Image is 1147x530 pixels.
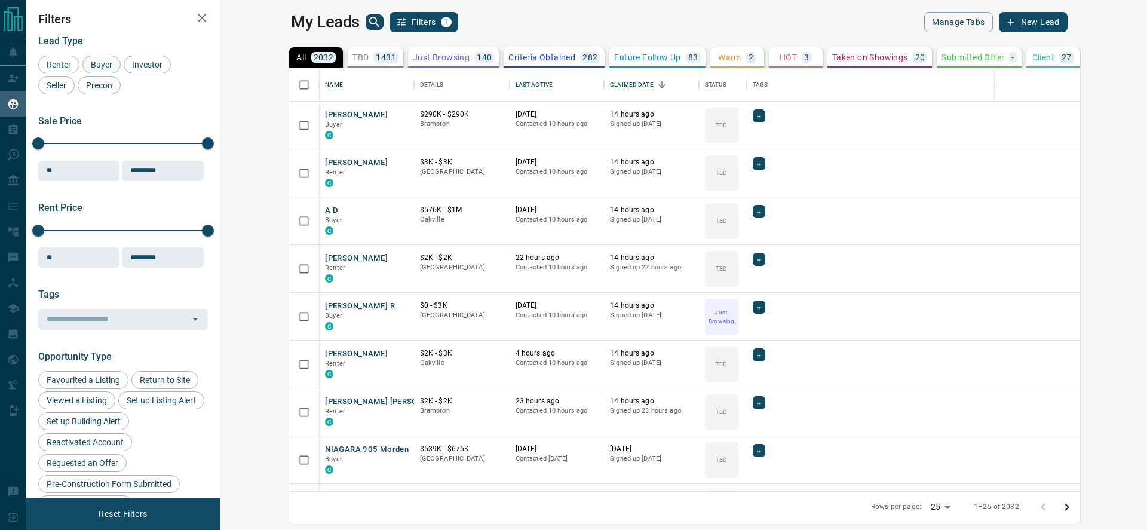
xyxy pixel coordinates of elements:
div: Seller [38,76,75,94]
div: + [753,157,765,170]
p: 14 hours ago [610,348,692,359]
p: 22 hours ago [516,253,598,263]
div: + [753,109,765,122]
button: Filters1 [390,12,458,32]
div: + [753,205,765,218]
button: A D [325,205,338,216]
p: Signed up 22 hours ago [610,263,692,272]
span: Requested an Offer [42,458,122,468]
span: Buyer [325,455,342,463]
p: $3K - $3K [420,157,504,167]
button: NIAGARA 905 Morden [325,444,409,455]
div: Investor [124,56,171,73]
div: Requested an Offer [38,454,127,472]
div: Details [420,68,444,102]
button: Open [187,311,204,327]
p: Contacted 10 hours ago [516,167,598,177]
div: Tags [747,68,1125,102]
div: condos.ca [325,370,333,378]
p: Submitted Offer [941,53,1004,62]
span: Renter [325,264,345,272]
span: + [757,158,761,170]
div: condos.ca [325,322,333,330]
p: TBD [716,408,727,416]
div: condos.ca [325,465,333,474]
div: condos.ca [325,418,333,426]
span: Precon [82,81,116,90]
p: Signed up [DATE] [610,454,692,464]
p: Oakville [420,359,504,368]
p: 1431 [376,53,396,62]
p: 23 hours ago [516,396,598,406]
p: Criteria Obtained [508,53,575,62]
p: Contacted 10 hours ago [516,359,598,368]
span: Buyer [325,121,342,128]
div: Name [325,68,343,102]
p: [GEOGRAPHIC_DATA] [420,311,504,320]
span: Pre-Construction Form Submitted [42,479,176,489]
button: [PERSON_NAME] [325,109,388,121]
div: Set up Listing Alert [118,391,204,409]
div: + [753,396,765,409]
p: $2K - $3K [420,348,504,359]
p: [DATE] [516,205,598,215]
span: Renter [325,169,345,176]
div: Pre-Construction Form Submitted [38,475,180,493]
div: Return to Site [131,371,198,389]
div: + [753,253,765,266]
p: TBD [716,455,727,464]
span: Rent Price [38,202,82,213]
div: + [753,301,765,314]
p: HOT [780,53,797,62]
span: Reactivated Account [42,437,128,447]
span: Sale Price [38,115,82,127]
p: 14 hours ago [610,301,692,311]
span: Renter [325,408,345,415]
button: Sort [654,76,670,93]
span: Investor [128,60,167,69]
span: Tags [38,289,59,300]
span: Set up Listing Alert [122,396,200,405]
p: 2032 [314,53,334,62]
p: [DATE] [516,157,598,167]
span: + [757,206,761,217]
button: [PERSON_NAME] [325,157,388,169]
div: Set up Building Alert [38,412,129,430]
p: 14 hours ago [610,253,692,263]
div: Viewed a Listing [38,391,115,409]
p: 3 [804,53,809,62]
p: $576K - $1M [420,205,504,215]
span: Return to Site [136,375,194,385]
p: 140 [477,53,492,62]
span: + [757,301,761,313]
span: + [757,445,761,457]
p: Contacted 10 hours ago [516,406,598,416]
p: Signed up [DATE] [610,120,692,129]
p: [DATE] [516,109,598,120]
h2: Filters [38,12,208,26]
div: condos.ca [325,226,333,235]
p: 14 hours ago [610,396,692,406]
div: condos.ca [325,131,333,139]
span: 1 [442,18,450,26]
p: Taken on Showings [832,53,908,62]
span: Buyer [325,216,342,224]
p: Signed up [DATE] [610,311,692,320]
p: TBD [716,264,727,273]
p: 14 hours ago [610,205,692,215]
div: condos.ca [325,274,333,283]
button: Go to next page [1055,495,1079,519]
div: Reactivated Account [38,433,132,451]
button: [PERSON_NAME] [PERSON_NAME] [325,396,452,408]
span: Buyer [325,312,342,320]
button: [PERSON_NAME] [325,348,388,360]
span: Opportunity Type [38,351,112,362]
p: TBD [716,169,727,177]
p: $2K - $2K [420,253,504,263]
span: Buyer [87,60,116,69]
p: Rows per page: [871,502,921,512]
div: Last Active [510,68,604,102]
span: Lead Type [38,35,83,47]
h1: My Leads [291,13,360,32]
p: Signed up [DATE] [610,167,692,177]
